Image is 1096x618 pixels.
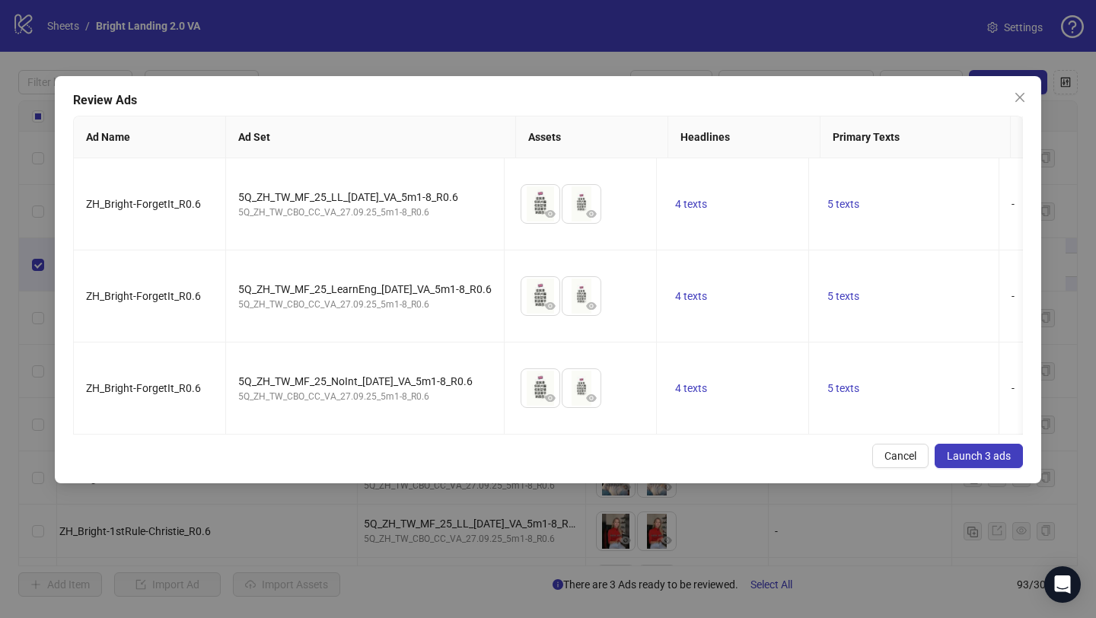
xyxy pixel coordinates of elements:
span: - [1012,198,1015,210]
button: Close [1008,85,1032,110]
img: Asset 2 [562,185,601,223]
div: 5Q_ZH_TW_MF_25_LearnEng_[DATE]_VA_5m1-8_R0.6 [238,281,492,298]
span: 4 texts [675,382,707,394]
span: ZH_Bright-ForgetIt_R0.6 [86,382,201,394]
button: Preview [582,389,601,407]
div: 5Q_ZH_TW_CBO_CC_VA_27.09.25_5m1-8_R0.6 [238,390,492,404]
span: eye [586,301,597,311]
span: eye [545,209,556,219]
span: ZH_Bright-ForgetIt_R0.6 [86,198,201,210]
th: Headlines [668,116,820,158]
button: 4 texts [669,379,713,397]
div: 5Q_ZH_TW_CBO_CC_VA_27.09.25_5m1-8_R0.6 [238,298,492,312]
th: Assets [516,116,668,158]
span: 5 texts [827,198,859,210]
button: Preview [541,389,559,407]
button: Launch 3 ads [935,444,1023,468]
span: 4 texts [675,198,707,210]
img: Asset 1 [521,185,559,223]
img: Asset 2 [562,369,601,407]
img: Asset 1 [521,277,559,315]
div: 5Q_ZH_TW_CBO_CC_VA_27.09.25_5m1-8_R0.6 [238,205,492,220]
img: Asset 2 [562,277,601,315]
button: 5 texts [821,287,865,305]
button: Preview [582,205,601,223]
button: Preview [541,205,559,223]
div: 5Q_ZH_TW_MF_25_LL_[DATE]_VA_5m1-8_R0.6 [238,189,492,205]
span: Cancel [884,450,916,462]
button: 4 texts [669,287,713,305]
span: eye [586,393,597,403]
button: Preview [582,297,601,315]
th: Primary Texts [820,116,1011,158]
span: - [1012,290,1015,302]
button: Preview [541,297,559,315]
img: Asset 1 [521,369,559,407]
button: 4 texts [669,195,713,213]
button: Cancel [872,444,929,468]
button: 5 texts [821,195,865,213]
span: eye [545,301,556,311]
span: 4 texts [675,290,707,302]
span: close [1014,91,1026,104]
th: Ad Set [226,116,516,158]
span: ZH_Bright-ForgetIt_R0.6 [86,290,201,302]
span: eye [545,393,556,403]
div: Review Ads [73,91,1023,110]
button: 5 texts [821,379,865,397]
div: 5Q_ZH_TW_MF_25_NoInt_[DATE]_VA_5m1-8_R0.6 [238,373,492,390]
th: Ad Name [74,116,226,158]
span: Launch 3 ads [947,450,1011,462]
span: eye [586,209,597,219]
span: 5 texts [827,382,859,394]
span: - [1012,382,1015,394]
div: Open Intercom Messenger [1044,566,1081,603]
span: 5 texts [827,290,859,302]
